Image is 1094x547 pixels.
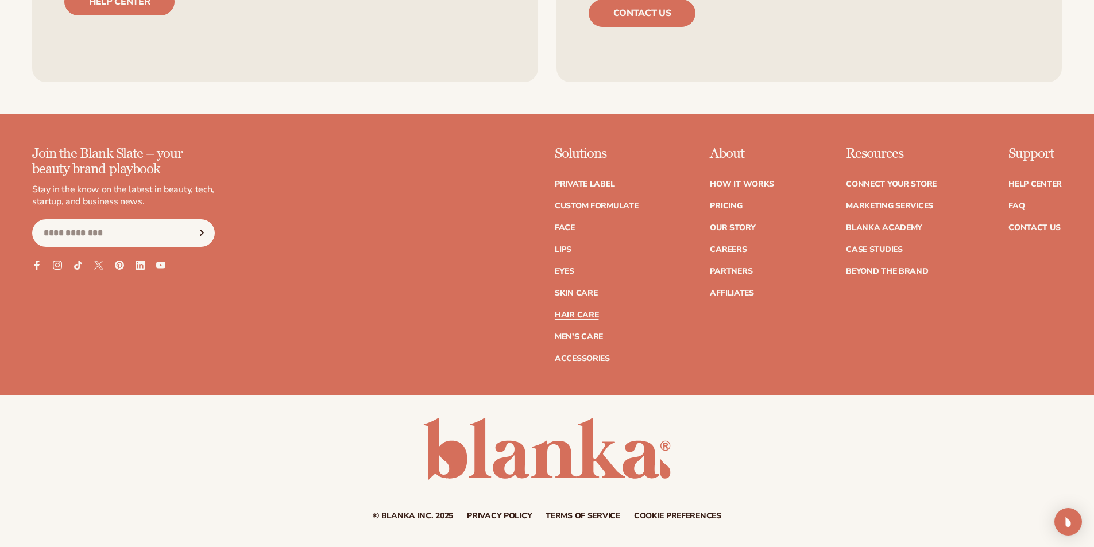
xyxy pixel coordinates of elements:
a: Contact Us [1008,224,1060,232]
a: Face [555,224,575,232]
a: Help Center [1008,180,1062,188]
button: Subscribe [189,219,214,247]
a: Cookie preferences [634,512,721,520]
a: How It Works [710,180,774,188]
p: About [710,146,774,161]
a: Accessories [555,355,610,363]
a: Case Studies [846,246,903,254]
a: Connect your store [846,180,937,188]
a: Partners [710,267,752,276]
a: FAQ [1008,202,1025,210]
div: Open Intercom Messenger [1054,508,1082,536]
a: Custom formulate [555,202,639,210]
a: Eyes [555,267,574,276]
a: Marketing services [846,202,933,210]
a: Blanka Academy [846,224,922,232]
p: Join the Blank Slate – your beauty brand playbook [32,146,215,177]
p: Solutions [555,146,639,161]
a: Our Story [710,224,755,232]
a: Privacy policy [467,512,532,520]
a: Men's Care [555,333,603,341]
p: Stay in the know on the latest in beauty, tech, startup, and business news. [32,184,215,208]
p: Support [1008,146,1062,161]
a: Affiliates [710,289,753,297]
a: Beyond the brand [846,267,929,276]
a: Terms of service [546,512,620,520]
a: Hair Care [555,311,598,319]
small: © Blanka Inc. 2025 [373,510,453,521]
a: Lips [555,246,571,254]
p: Resources [846,146,937,161]
a: Pricing [710,202,742,210]
a: Careers [710,246,747,254]
a: Private label [555,180,614,188]
a: Skin Care [555,289,597,297]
